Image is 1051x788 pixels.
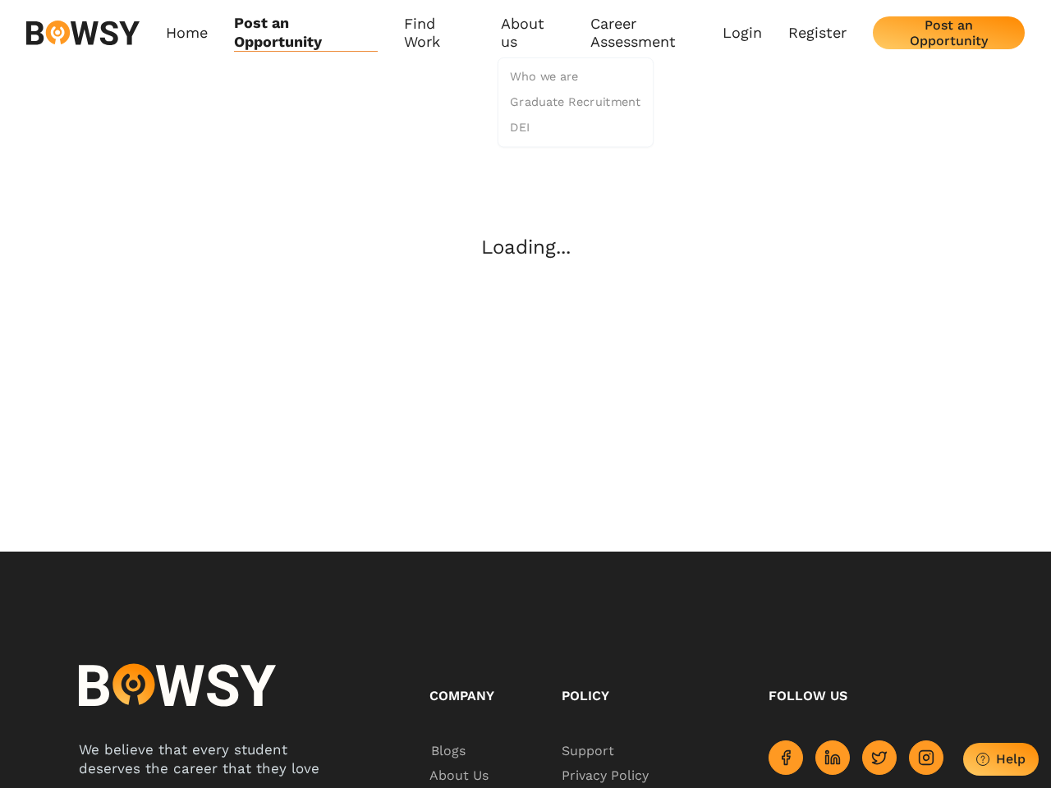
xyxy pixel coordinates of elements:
[886,17,1012,48] div: Post an Opportunity
[498,115,653,140] a: DEI
[996,751,1026,767] div: Help
[481,238,571,256] h2: Loading...
[769,688,847,703] span: Follow us
[166,14,208,52] a: Home
[498,64,653,89] a: Who we are
[79,741,319,776] span: We believe that every student deserves the career that they love
[79,662,276,708] img: logo
[562,688,609,703] span: Policy
[429,739,466,763] span: Blogs
[562,763,652,788] span: Privacy Policy
[723,24,762,42] a: Login
[429,688,494,703] span: Company
[590,14,723,52] a: Career Assessment
[498,89,653,115] a: Graduate Recruitment
[429,739,529,763] a: Blogs
[562,739,736,763] a: Support
[429,763,491,788] span: About Us
[562,739,615,763] span: Support
[873,16,1025,49] button: Post an Opportunity
[429,763,529,788] a: About Us
[788,24,847,42] a: Register
[562,763,736,788] a: Privacy Policy
[963,743,1039,776] button: Help
[26,21,140,45] img: svg%3e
